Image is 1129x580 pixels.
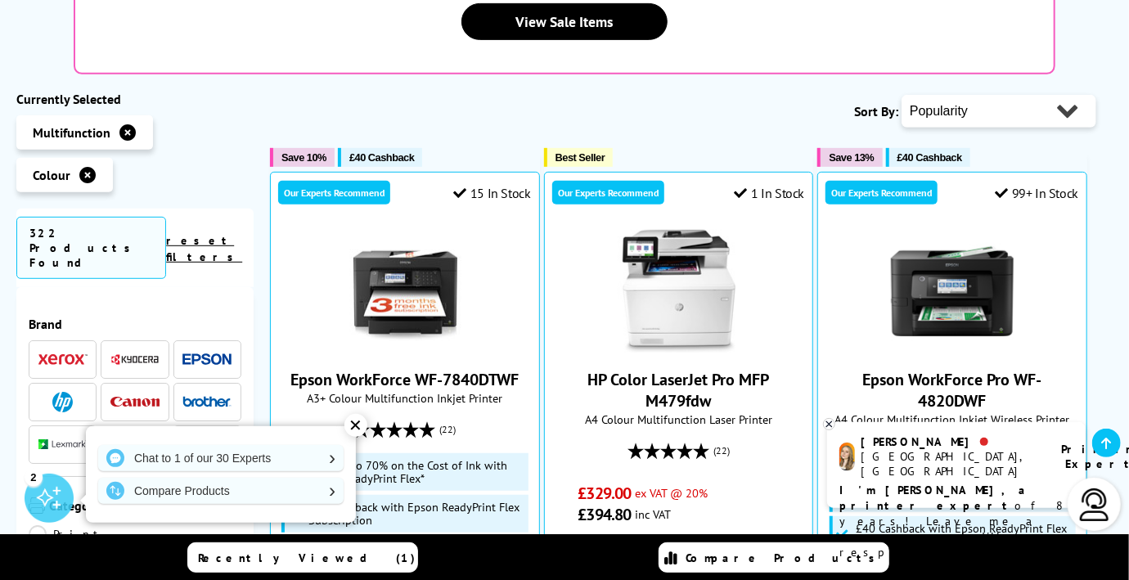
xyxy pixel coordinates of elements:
span: £40 Cashback [897,151,962,164]
img: Xerox [38,353,88,365]
div: [GEOGRAPHIC_DATA], [GEOGRAPHIC_DATA] [861,449,1041,479]
div: Our Experts Recommend [552,181,664,205]
a: HP [38,392,88,412]
span: £40 Cashback with Epson ReadyPrint Flex Subscription [308,501,524,527]
a: Xerox [38,349,88,370]
button: Save 13% [817,148,882,167]
span: Sort By: [854,103,898,119]
img: Canon [110,397,160,407]
span: Compare Products [686,551,884,565]
span: inc VAT [635,506,671,522]
a: Kyocera [110,349,160,370]
img: Epson WorkForce Pro WF-4820DWF [891,230,1014,353]
span: Save up to 70% on the Cost of Ink with Epson ReadyPrint Flex* [308,459,524,485]
button: £40 Cashback [886,148,970,167]
a: Epson [182,349,232,370]
div: 1 In Stock [735,185,805,201]
a: Epson WorkForce Pro WF-4820DWF [863,369,1042,411]
div: 15 In Stock [453,185,530,201]
div: 2 [25,468,43,486]
a: HP Color LaserJet Pro MFP M479fdw [618,339,740,356]
span: A3+ Colour Multifunction Inkjet Printer [279,390,531,406]
b: I'm [PERSON_NAME], a printer expert [839,483,1030,513]
div: 99+ In Stock [995,185,1078,201]
div: Our Experts Recommend [825,181,938,205]
a: HP Color LaserJet Pro MFP M479fdw [588,369,770,411]
span: Brand [29,316,241,332]
a: Lexmark [38,434,88,455]
span: A4 Colour Multifunction Laser Printer [553,411,805,427]
a: Brother [182,392,232,412]
a: Epson WorkForce WF-7840DTWF [344,339,466,356]
p: of 8 years! Leave me a message and I'll respond ASAP [839,483,1073,560]
img: user-headset-light.svg [1078,488,1111,521]
span: (22) [439,414,456,445]
a: reset filters [166,233,242,264]
img: Lexmark [38,439,88,449]
a: Recently Viewed (1) [187,542,418,573]
span: Multifunction [33,124,110,141]
span: Save 10% [281,151,326,164]
img: Brother [182,396,232,407]
span: £394.80 [578,504,632,525]
a: Compare Products [98,478,344,504]
span: Recently Viewed (1) [198,551,416,565]
span: (22) [713,435,730,466]
a: Canon [110,392,160,412]
div: ✕ [344,414,367,437]
img: Epson [182,353,232,366]
a: Epson WorkForce Pro WF-4820DWF [891,339,1014,356]
img: Kyocera [110,353,160,366]
button: Save 10% [270,148,335,167]
a: Print Only [29,525,135,561]
div: Our Experts Recommend [278,181,390,205]
img: amy-livechat.png [839,443,855,471]
span: Save 13% [829,151,874,164]
img: Epson WorkForce WF-7840DTWF [344,230,466,353]
img: HP [52,392,73,412]
button: £40 Cashback [338,148,422,167]
span: Colour [33,167,70,183]
a: Epson WorkForce WF-7840DTWF [290,369,519,390]
span: £329.00 [578,483,632,504]
img: HP Color LaserJet Pro MFP M479fdw [618,230,740,353]
span: £40 Cashback [349,151,414,164]
div: [PERSON_NAME] [861,434,1041,449]
span: 322 Products Found [16,217,166,279]
span: A4 Colour Multifunction Inkjet Wireless Printer [826,411,1078,427]
a: Chat to 1 of our 30 Experts [98,445,344,471]
a: Compare Products [659,542,889,573]
span: ex VAT @ 20% [635,485,708,501]
div: Currently Selected [16,91,254,107]
a: View Sale Items [461,3,668,40]
button: Best Seller [544,148,614,167]
span: Best Seller [556,151,605,164]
